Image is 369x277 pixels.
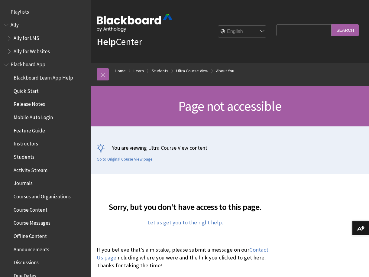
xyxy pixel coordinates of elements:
nav: Book outline for Playlists [4,7,87,17]
a: Home [115,67,126,75]
a: Let us get you to the right help. [147,219,223,226]
span: Ally for LMS [14,33,39,41]
span: Course Messages [14,218,50,226]
span: Courses and Organizations [14,191,71,200]
a: About You [216,67,234,75]
span: Instructors [14,139,38,147]
span: Page not accessible [178,98,281,114]
nav: Book outline for Anthology Ally Help [4,20,87,57]
span: Offline Content [14,231,47,239]
span: Quick Start [14,86,39,94]
span: Playlists [11,7,29,15]
span: Blackboard Learn App Help [14,73,73,81]
span: Discussions [14,257,39,266]
span: Journals [14,178,33,187]
span: Release Notes [14,99,45,107]
span: Announcements [14,244,49,253]
a: Learn [134,67,144,75]
p: If you believe that's a mistake, please submit a message on our including where you were and the ... [97,246,274,270]
a: Ultra Course View [176,67,208,75]
span: Blackboard App [11,60,45,68]
select: Site Language Selector [218,26,267,38]
span: Activity Stream [14,165,47,173]
a: HelpCenter [97,36,142,48]
strong: Help [97,36,116,48]
span: Students [14,152,34,160]
span: Course Content [14,205,47,213]
input: Search [332,24,359,36]
span: Ally for Websites [14,46,50,54]
img: Blackboard by Anthology [97,14,172,32]
a: Go to Original Course View page. [97,157,154,162]
a: Students [152,67,168,75]
h2: Sorry, but you don't have access to this page. [97,193,274,213]
span: Ally [11,20,19,28]
p: You are viewing Ultra Course View content [97,144,363,152]
span: Mobile Auto Login [14,112,53,120]
a: Contact Us page [97,246,268,261]
span: Feature Guide [14,125,45,134]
